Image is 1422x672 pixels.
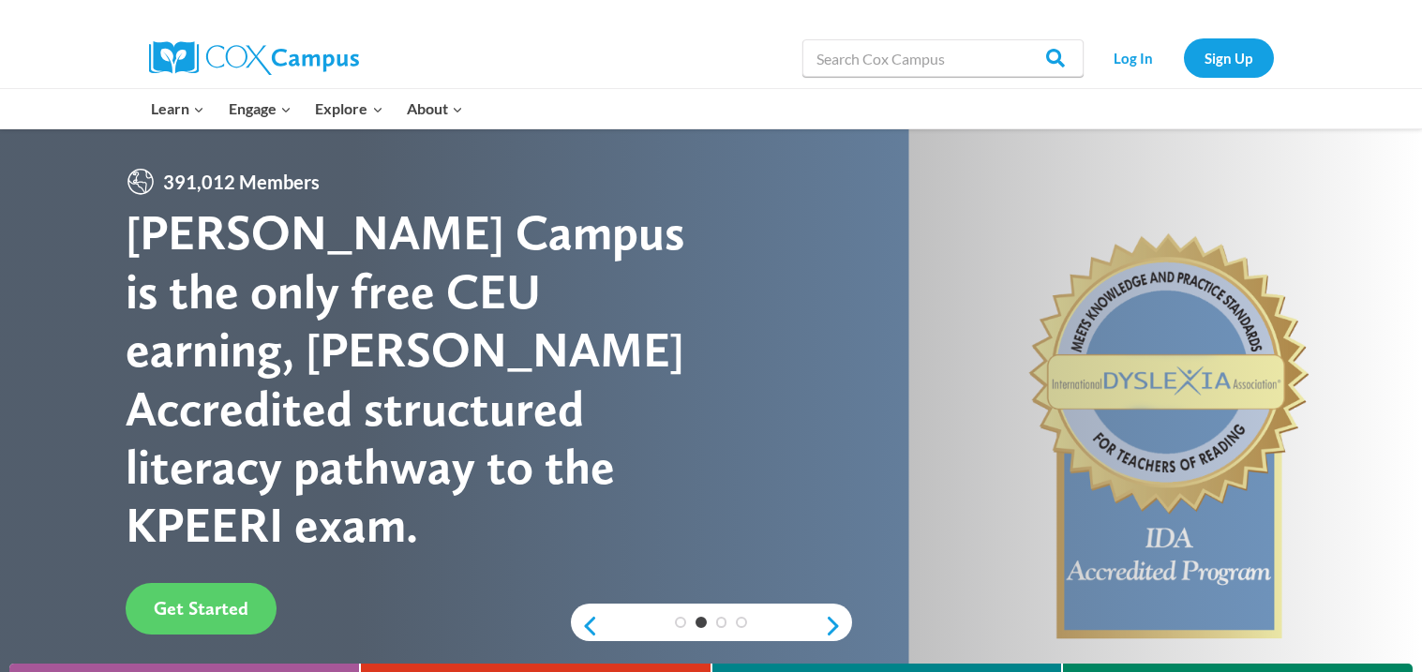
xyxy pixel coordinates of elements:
span: Learn [151,97,204,121]
nav: Secondary Navigation [1093,38,1274,77]
a: Sign Up [1184,38,1274,77]
a: 2 [696,617,707,628]
span: Get Started [154,597,248,620]
span: Explore [315,97,382,121]
span: Engage [229,97,292,121]
img: Cox Campus [149,41,359,75]
span: 391,012 Members [156,167,327,197]
a: 4 [736,617,747,628]
a: 3 [716,617,727,628]
a: Log In [1093,38,1175,77]
div: [PERSON_NAME] Campus is the only free CEU earning, [PERSON_NAME] Accredited structured literacy p... [126,203,711,554]
div: content slider buttons [571,607,852,645]
a: Get Started [126,583,277,635]
a: previous [571,615,599,637]
nav: Primary Navigation [140,89,475,128]
a: next [824,615,852,637]
a: 1 [675,617,686,628]
input: Search Cox Campus [802,39,1084,77]
span: About [407,97,463,121]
